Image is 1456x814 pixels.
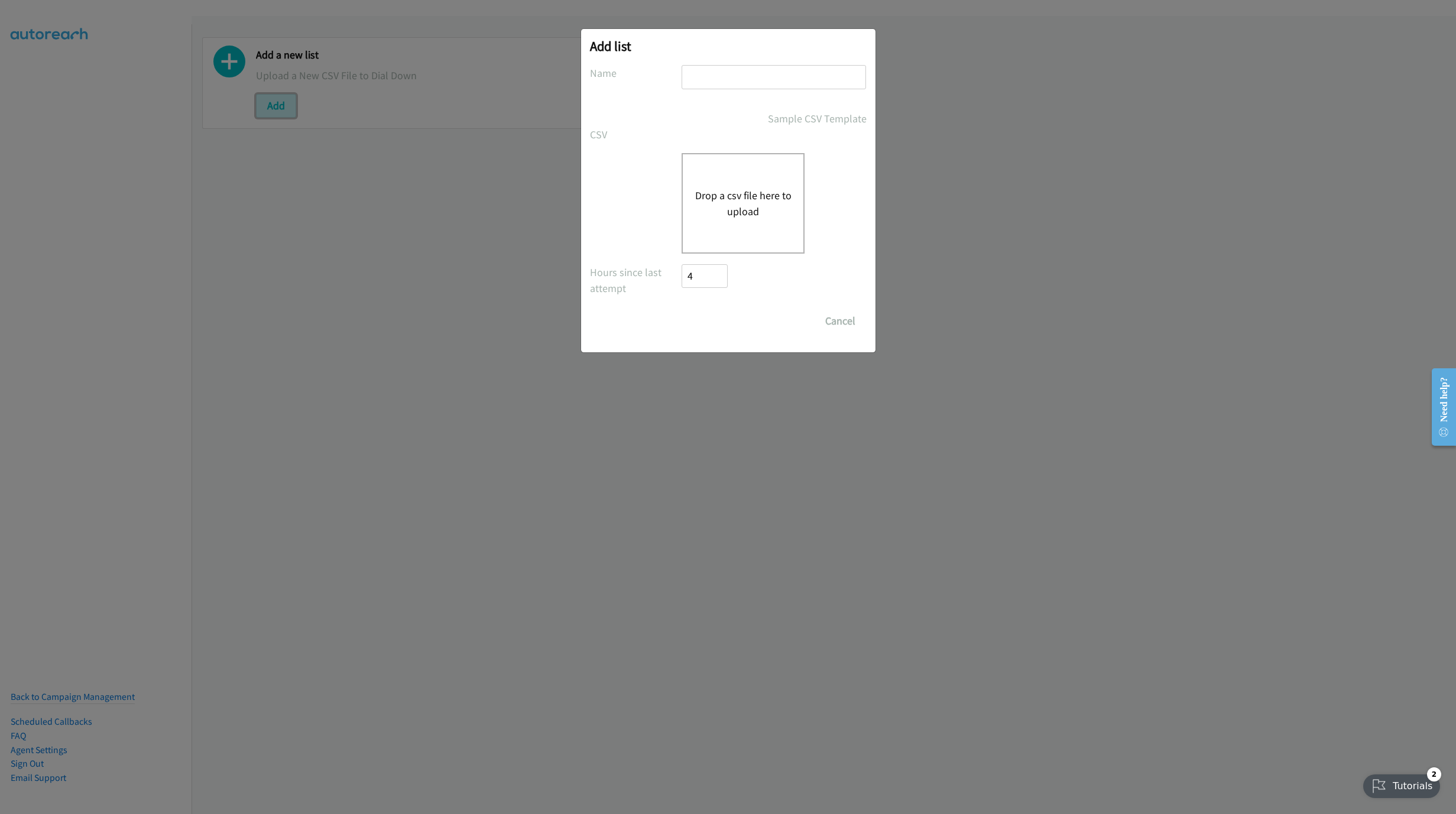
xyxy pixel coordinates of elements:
button: Drop a csv file here to upload [695,187,792,219]
iframe: Resource Center [1422,360,1456,454]
h2: Add list [590,38,867,54]
iframe: Checklist [1356,763,1447,805]
button: Cancel [814,309,867,333]
a: Sample CSV Template [768,111,867,127]
label: Hours since last attempt [590,264,682,296]
label: CSV [590,127,682,142]
label: Name [590,65,682,81]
